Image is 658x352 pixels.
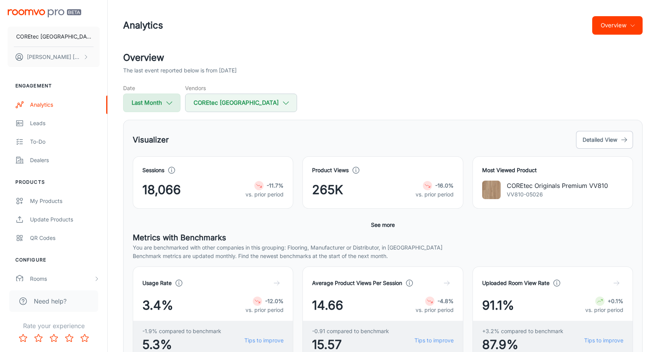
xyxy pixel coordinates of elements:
[312,181,343,199] span: 265K
[8,47,100,67] button: [PERSON_NAME] [PERSON_NAME]
[30,215,100,224] div: Update Products
[244,336,284,345] a: Tips to improve
[245,306,284,314] p: vs. prior period
[185,84,297,92] h5: Vendors
[8,9,81,17] img: Roomvo PRO Beta
[416,306,454,314] p: vs. prior period
[482,327,563,335] span: +3.2% compared to benchmark
[438,298,454,304] strong: -4.8%
[8,27,100,47] button: COREtec [GEOGRAPHIC_DATA]
[482,181,501,199] img: COREtec Originals Premium VV810
[62,330,77,346] button: Rate 4 star
[123,94,180,112] button: Last Month
[185,94,297,112] button: COREtec [GEOGRAPHIC_DATA]
[27,53,81,61] p: [PERSON_NAME] [PERSON_NAME]
[245,190,284,199] p: vs. prior period
[133,252,633,260] p: Benchmark metrics are updated monthly. Find the newest benchmarks at the start of the next month.
[30,137,100,146] div: To-do
[142,296,173,315] span: 3.4%
[142,279,172,287] h4: Usage Rate
[46,330,62,346] button: Rate 3 star
[142,181,181,199] span: 18,066
[482,166,623,174] h4: Most Viewed Product
[592,16,643,35] button: Overview
[31,330,46,346] button: Rate 2 star
[123,84,180,92] h5: Date
[123,51,643,65] h2: Overview
[142,166,164,174] h4: Sessions
[16,32,91,41] p: COREtec [GEOGRAPHIC_DATA]
[123,66,237,75] p: The last event reported below is from [DATE]
[77,330,92,346] button: Rate 5 star
[30,119,100,127] div: Leads
[312,327,389,335] span: -0.91 compared to benchmark
[416,190,454,199] p: vs. prior period
[265,298,284,304] strong: -12.0%
[30,156,100,164] div: Dealers
[133,134,169,146] h5: Visualizer
[30,275,94,283] div: Rooms
[312,279,402,287] h4: Average Product Views Per Session
[608,298,623,304] strong: +0.1%
[15,330,31,346] button: Rate 1 star
[30,197,100,205] div: My Products
[142,327,221,335] span: -1.9% compared to benchmark
[30,234,100,242] div: QR Codes
[6,321,101,330] p: Rate your experience
[133,232,633,243] h5: Metrics with Benchmarks
[30,101,100,109] div: Analytics
[312,296,343,315] span: 14.66
[576,131,633,149] button: Detailed View
[507,181,608,190] p: COREtec Originals Premium VV810
[482,279,549,287] h4: Uploaded Room View Rate
[312,166,349,174] h4: Product Views
[585,306,623,314] p: vs. prior period
[123,18,163,32] h1: Analytics
[267,182,284,189] strong: -11.7%
[133,243,633,252] p: You are benchmarked with other companies in this grouping: Flooring, Manufacturer or Distributor,...
[414,336,454,345] a: Tips to improve
[482,296,514,315] span: 91.1%
[584,336,623,345] a: Tips to improve
[435,182,454,189] strong: -16.0%
[368,218,398,232] button: See more
[507,190,608,199] p: VV810-05026
[34,297,67,306] span: Need help?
